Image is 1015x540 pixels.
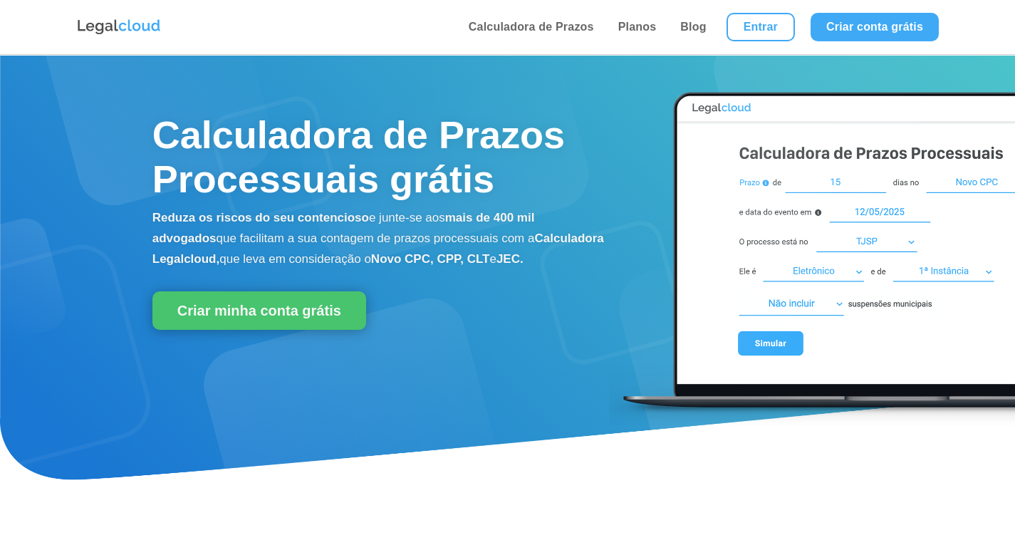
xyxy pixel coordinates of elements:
a: Entrar [727,13,795,41]
p: e junte-se aos que facilitam a sua contagem de prazos processuais com a que leva em consideração o e [152,208,609,269]
b: mais de 400 mil advogados [152,211,535,245]
b: JEC. [496,252,524,266]
a: Criar minha conta grátis [152,291,366,330]
b: Reduza os riscos do seu contencioso [152,211,369,224]
a: Criar conta grátis [811,13,939,41]
b: Novo CPC, CPP, CLT [371,252,490,266]
span: Calculadora de Prazos Processuais grátis [152,113,565,200]
b: Calculadora Legalcloud, [152,232,604,266]
img: Logo da Legalcloud [76,18,162,36]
